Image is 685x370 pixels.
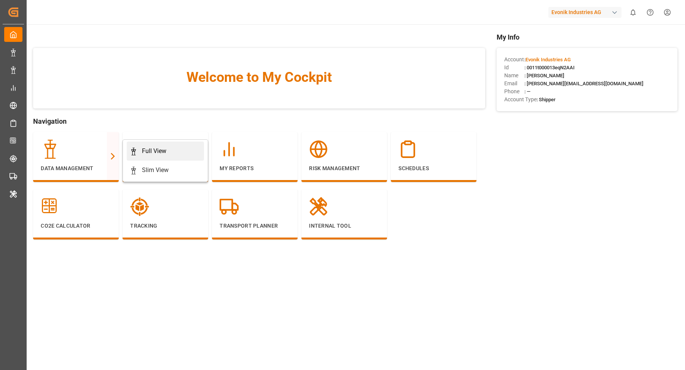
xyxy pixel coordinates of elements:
p: Internal Tool [309,222,379,230]
span: My Info [497,32,677,42]
span: Account Type [504,96,537,104]
p: Tracking [130,222,201,230]
span: : [PERSON_NAME][EMAIL_ADDRESS][DOMAIN_NAME] [524,81,644,86]
span: Phone [504,88,524,96]
span: Navigation [33,116,485,126]
button: show 0 new notifications [624,4,642,21]
span: : [PERSON_NAME] [524,73,564,78]
p: My Reports [220,164,290,172]
p: Transport Planner [220,222,290,230]
span: Welcome to My Cockpit [48,67,470,88]
button: Help Center [642,4,659,21]
p: Data Management [41,164,111,172]
div: Full View [142,147,166,156]
a: Full View [127,142,204,161]
span: : [524,57,571,62]
span: Account [504,56,524,64]
span: Evonik Industries AG [526,57,571,62]
span: : 0011t000013eqN2AAI [524,65,575,70]
span: : Shipper [537,97,556,102]
p: Schedules [398,164,469,172]
span: Email [504,80,524,88]
span: Id [504,64,524,72]
p: Risk Management [309,164,379,172]
p: CO2e Calculator [41,222,111,230]
span: : — [524,89,530,94]
div: Evonik Industries AG [548,7,621,18]
div: Slim View [142,166,169,175]
span: Name [504,72,524,80]
a: Slim View [127,161,204,180]
button: Evonik Industries AG [548,5,624,19]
